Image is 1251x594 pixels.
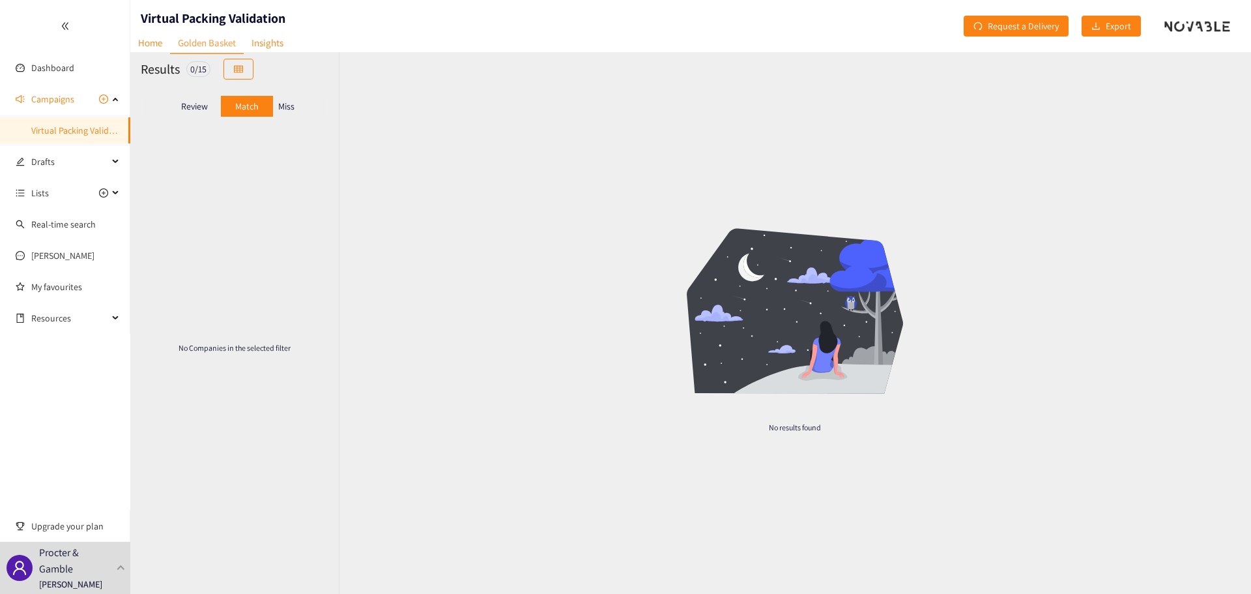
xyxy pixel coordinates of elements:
span: Resources [31,305,108,331]
a: Golden Basket [170,33,244,54]
p: [PERSON_NAME] [39,577,102,591]
a: My favourites [31,274,120,300]
span: redo [973,22,983,32]
span: Upgrade your plan [31,513,120,539]
span: download [1091,22,1100,32]
p: No results found [529,422,1061,433]
span: double-left [61,22,70,31]
button: table [223,59,253,80]
a: Dashboard [31,62,74,74]
span: book [16,314,25,323]
span: edit [16,157,25,166]
a: Real-time search [31,218,96,230]
span: Request a Delivery [988,19,1059,33]
span: Campaigns [31,86,74,112]
span: plus-circle [99,95,108,104]
span: sound [16,95,25,104]
p: Match [235,101,259,111]
span: table [234,65,243,75]
a: Home [130,33,170,53]
h1: Virtual Packing Validation [141,9,285,27]
iframe: Chat Widget [1186,531,1251,594]
span: Drafts [31,149,108,175]
span: Export [1106,19,1131,33]
a: Insights [244,33,291,53]
button: redoRequest a Delivery [964,16,1069,37]
h2: Results [141,60,180,78]
span: Lists [31,180,49,206]
span: plus-circle [99,188,108,198]
p: Miss [278,101,295,111]
a: [PERSON_NAME] [31,250,94,261]
p: No Companies in the selected filter [172,342,297,353]
a: Virtual Packing Validation [31,125,129,136]
div: 0 / 15 [186,61,210,77]
p: Review [181,101,208,111]
span: unordered-list [16,188,25,198]
span: user [12,560,27,576]
p: Procter & Gamble [39,544,111,577]
button: downloadExport [1082,16,1141,37]
span: trophy [16,522,25,531]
